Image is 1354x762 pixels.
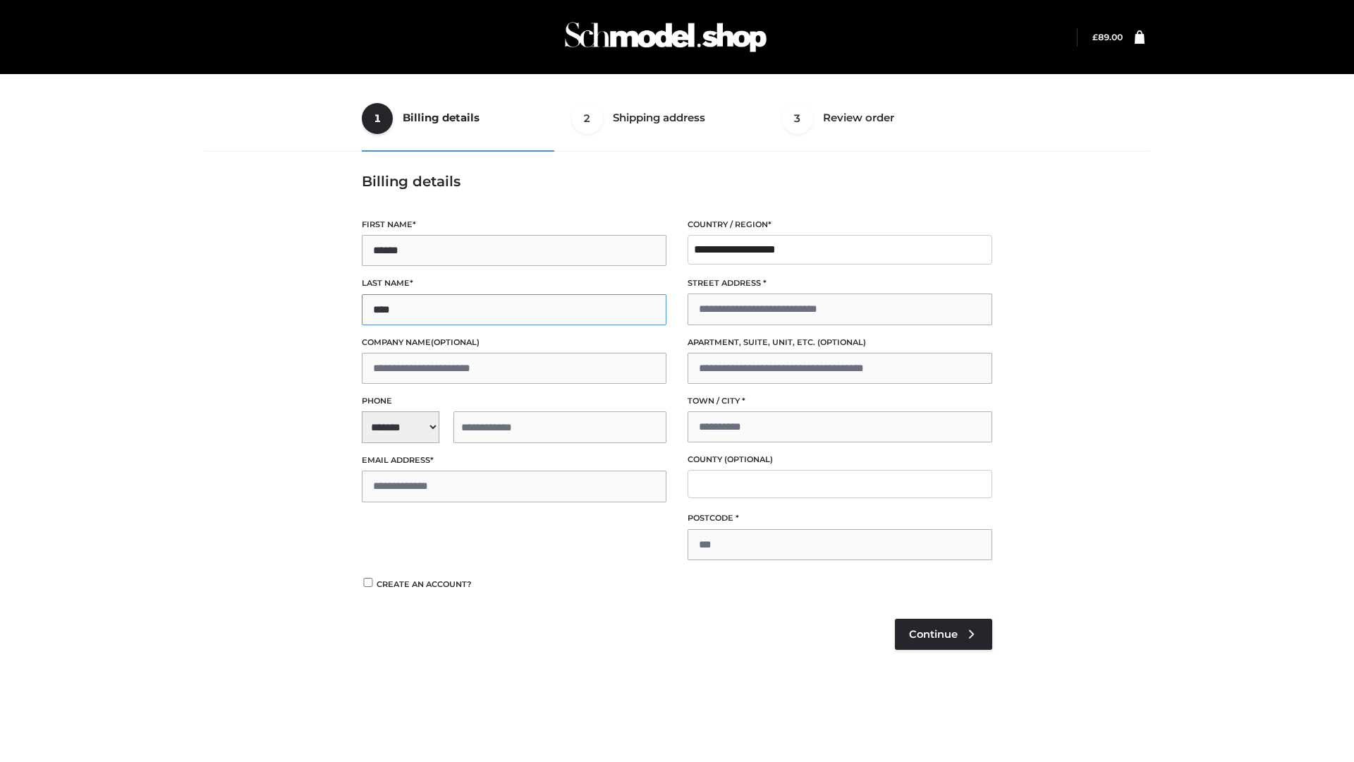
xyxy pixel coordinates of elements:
span: Create an account? [377,579,472,589]
bdi: 89.00 [1092,32,1123,42]
input: Create an account? [362,578,374,587]
h3: Billing details [362,173,992,190]
label: Email address [362,454,666,467]
label: Apartment, suite, unit, etc. [688,336,992,349]
label: Town / City [688,394,992,408]
label: Company name [362,336,666,349]
label: First name [362,218,666,231]
label: County [688,453,992,466]
span: (optional) [724,454,773,464]
span: (optional) [817,337,866,347]
img: Schmodel Admin 964 [560,9,771,65]
a: £89.00 [1092,32,1123,42]
label: Street address [688,277,992,290]
span: £ [1092,32,1098,42]
label: Country / Region [688,218,992,231]
label: Last name [362,277,666,290]
span: Continue [909,628,958,641]
span: (optional) [431,337,480,347]
a: Continue [895,619,992,650]
label: Postcode [688,512,992,525]
label: Phone [362,394,666,408]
